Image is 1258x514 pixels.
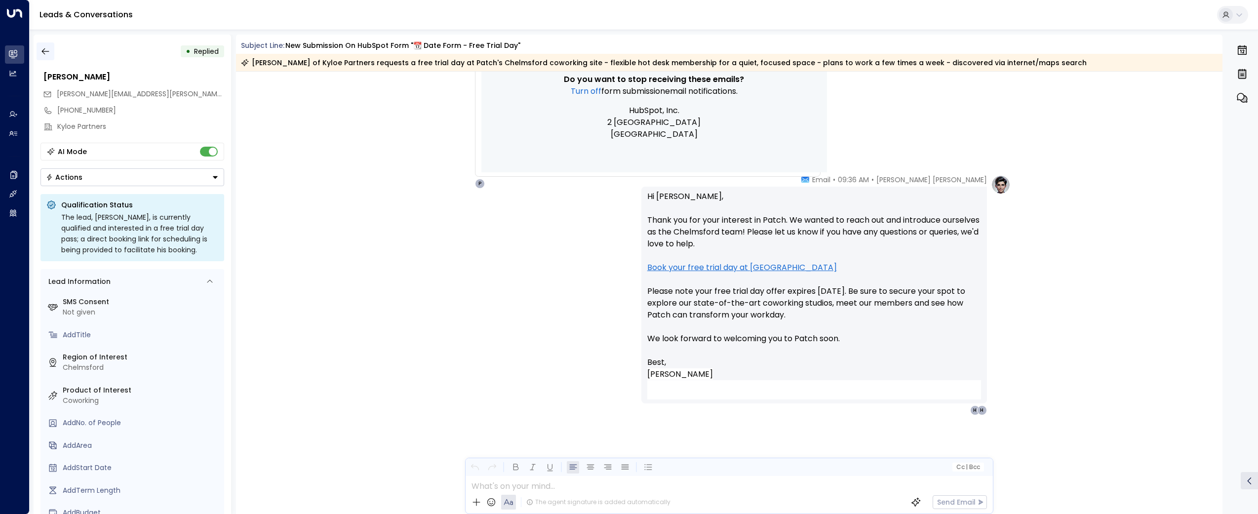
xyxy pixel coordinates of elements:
p: Qualification Status [61,200,218,210]
span: • [871,175,874,185]
p: email notifications. [531,85,778,97]
span: Best, [647,356,666,368]
div: Coworking [63,395,220,406]
p: HubSpot, Inc. 2 [GEOGRAPHIC_DATA] [GEOGRAPHIC_DATA] [531,105,778,140]
div: AddNo. of People [63,418,220,428]
span: Form submission [601,85,665,97]
div: Not given [63,307,220,317]
div: Kyloe Partners [57,121,224,132]
div: H [977,405,987,415]
div: AI Mode [58,147,87,157]
a: Turn off [571,85,601,97]
span: Replied [194,46,219,56]
div: AddTitle [63,330,220,340]
a: Leads & Conversations [39,9,133,20]
div: H [970,405,980,415]
span: [PERSON_NAME] [647,368,713,380]
span: 09:36 AM [838,175,869,185]
div: Chelmsford [63,362,220,373]
div: AddArea [63,440,220,451]
span: | [966,464,968,471]
span: • [833,175,835,185]
button: Actions [40,168,224,186]
div: New submission on HubSpot Form "📆 Date Form - Free Trial Day" [285,40,520,51]
div: Button group with a nested menu [40,168,224,186]
span: [PERSON_NAME][EMAIL_ADDRESS][PERSON_NAME][DOMAIN_NAME] [57,89,279,99]
span: Do you want to stop receiving these emails? [564,74,744,85]
p: Hi [PERSON_NAME], Thank you for your interest in Patch. We wanted to reach out and introduce ours... [647,191,981,356]
div: Lead Information [45,277,111,287]
button: Cc|Bcc [952,463,983,472]
div: The lead, [PERSON_NAME], is currently qualified and interested in a free trial day pass; a direct... [61,212,218,255]
span: Subject Line: [241,40,284,50]
div: AddStart Date [63,463,220,473]
span: [PERSON_NAME] [PERSON_NAME] [876,175,987,185]
div: Actions [46,173,82,182]
div: The agent signature is added automatically [526,498,670,507]
span: Cc Bcc [956,464,980,471]
label: Region of Interest [63,352,220,362]
div: [PHONE_NUMBER] [57,105,224,116]
div: [PERSON_NAME] [43,71,224,83]
div: • [186,42,191,60]
label: Product of Interest [63,385,220,395]
span: Email [812,175,830,185]
div: AddTerm Length [63,485,220,496]
button: Redo [486,461,498,474]
button: Undo [469,461,481,474]
label: SMS Consent [63,297,220,307]
div: [PERSON_NAME] of Kyloe Partners requests a free trial day at Patch's Chelmsford coworking site - ... [241,58,1087,68]
span: josh.martin@kyloepartners.com [57,89,224,99]
img: profile-logo.png [991,175,1011,195]
a: Book your free trial day at [GEOGRAPHIC_DATA] [647,262,837,274]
